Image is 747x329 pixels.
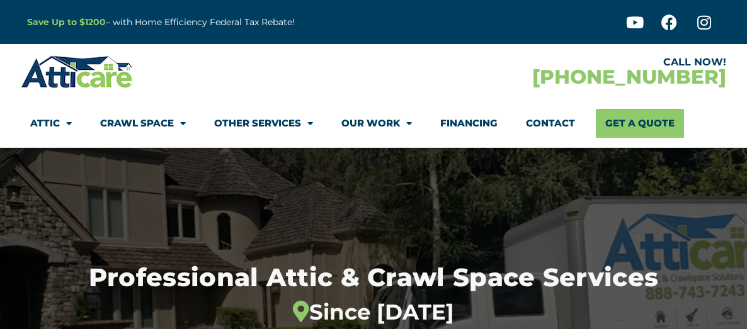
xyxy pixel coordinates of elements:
h1: Professional Attic & Crawl Space Services [30,265,717,325]
a: Financing [440,109,498,138]
a: Crawl Space [100,109,186,138]
a: Other Services [214,109,313,138]
nav: Menu [30,109,717,138]
a: Get A Quote [596,109,684,138]
a: Our Work [341,109,412,138]
a: Contact [526,109,575,138]
a: Save Up to $1200 [27,16,106,28]
div: Since [DATE] [30,299,717,325]
a: Attic [30,109,72,138]
p: – with Home Efficiency Federal Tax Rebate! [27,15,435,30]
div: CALL NOW! [374,57,726,67]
